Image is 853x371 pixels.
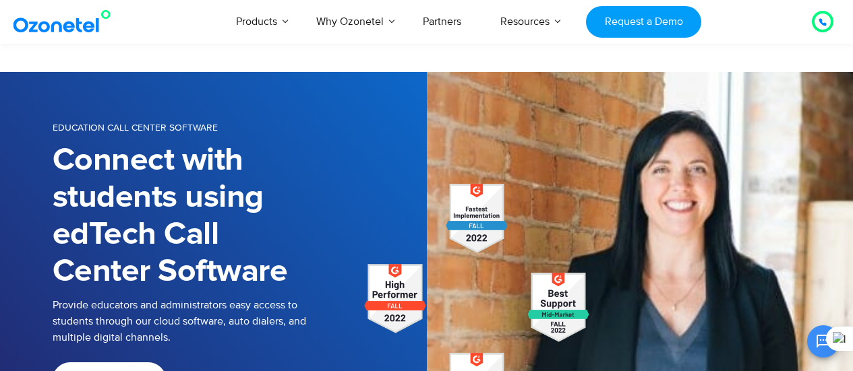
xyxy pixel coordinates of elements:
[53,297,322,345] p: Provide educators and administrators easy access to students through our cloud software, auto dia...
[586,6,701,38] a: Request a Demo
[807,325,840,358] button: Open chat
[53,122,218,133] span: EDUCATION CALL CENTER SOFTWARE
[53,142,315,290] h1: Connect with students using edTech Call Center Software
